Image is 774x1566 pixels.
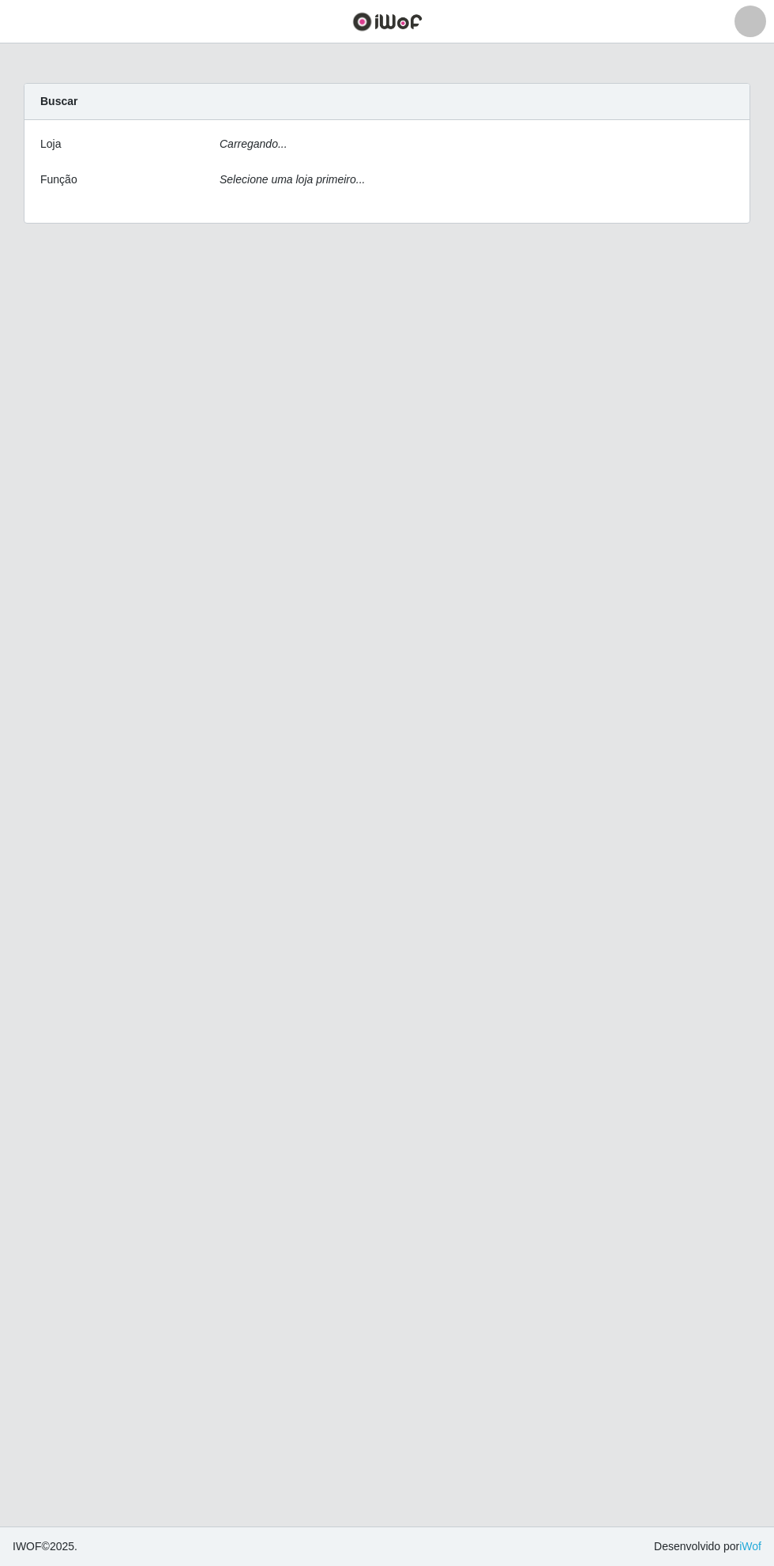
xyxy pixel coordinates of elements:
img: CoreUI Logo [352,12,423,32]
label: Função [40,171,77,188]
strong: Buscar [40,95,77,107]
a: iWof [739,1540,761,1553]
i: Selecione uma loja primeiro... [220,173,365,186]
span: © 2025 . [13,1538,77,1555]
span: Desenvolvido por [654,1538,761,1555]
i: Carregando... [220,137,287,150]
span: IWOF [13,1540,42,1553]
label: Loja [40,136,61,152]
